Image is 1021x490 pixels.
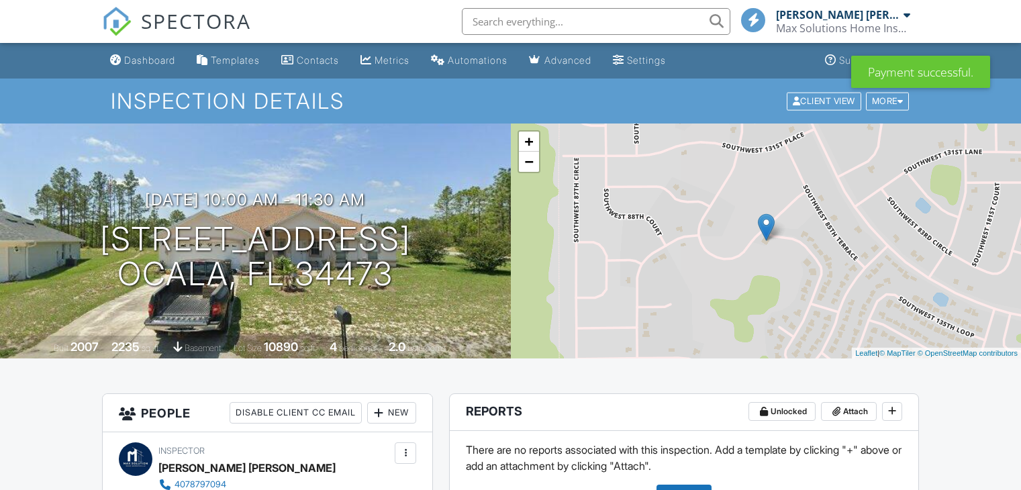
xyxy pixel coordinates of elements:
[367,402,416,424] div: New
[519,132,539,152] a: Zoom in
[276,48,344,73] a: Contacts
[339,343,376,353] span: bedrooms
[785,95,865,105] a: Client View
[230,402,362,424] div: Disable Client CC Email
[185,343,221,353] span: basement
[787,92,861,110] div: Client View
[124,54,175,66] div: Dashboard
[879,349,916,357] a: © MapTiler
[918,349,1018,357] a: © OpenStreetMap contributors
[234,343,262,353] span: Lot Size
[111,340,140,354] div: 2235
[105,48,181,73] a: Dashboard
[145,191,365,209] h3: [DATE] 10:00 am - 11:30 am
[462,8,730,35] input: Search everything...
[300,343,317,353] span: sq.ft.
[544,54,591,66] div: Advanced
[524,48,597,73] a: Advanced
[519,152,539,172] a: Zoom out
[389,340,405,354] div: 2.0
[355,48,415,73] a: Metrics
[175,479,226,490] div: 4078797094
[820,48,916,73] a: Support Center
[297,54,339,66] div: Contacts
[407,343,446,353] span: bathrooms
[855,349,877,357] a: Leaflet
[211,54,260,66] div: Templates
[866,92,910,110] div: More
[776,8,900,21] div: [PERSON_NAME] [PERSON_NAME]
[70,340,99,354] div: 2007
[191,48,265,73] a: Templates
[102,18,251,46] a: SPECTORA
[330,340,337,354] div: 4
[627,54,666,66] div: Settings
[158,458,336,478] div: [PERSON_NAME] [PERSON_NAME]
[426,48,513,73] a: Automations (Basic)
[100,222,411,293] h1: [STREET_ADDRESS] Ocala, FL 34473
[375,54,409,66] div: Metrics
[111,89,910,113] h1: Inspection Details
[103,394,432,432] h3: People
[158,446,205,456] span: Inspector
[264,340,298,354] div: 10890
[776,21,910,35] div: Max Solutions Home Inspector Llc
[54,343,68,353] span: Built
[839,54,911,66] div: Support Center
[102,7,132,36] img: The Best Home Inspection Software - Spectora
[141,7,251,35] span: SPECTORA
[142,343,160,353] span: sq. ft.
[851,56,990,88] div: Payment successful.
[448,54,507,66] div: Automations
[607,48,671,73] a: Settings
[852,348,1021,359] div: |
